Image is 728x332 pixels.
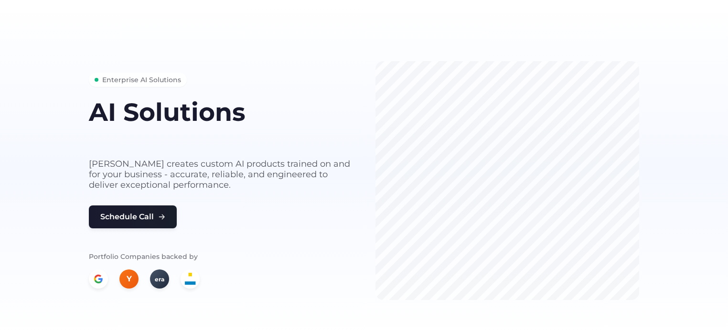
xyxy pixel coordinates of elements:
[89,98,353,126] h1: AI Solutions
[89,159,353,190] p: [PERSON_NAME] creates custom AI products trained on and for your business - accurate, reliable, a...
[89,129,353,147] h2: built for your business needs
[119,269,139,289] div: Y
[89,205,177,228] button: Schedule Call
[102,75,181,85] span: Enterprise AI Solutions
[150,269,169,289] div: era
[89,251,353,262] p: Portfolio Companies backed by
